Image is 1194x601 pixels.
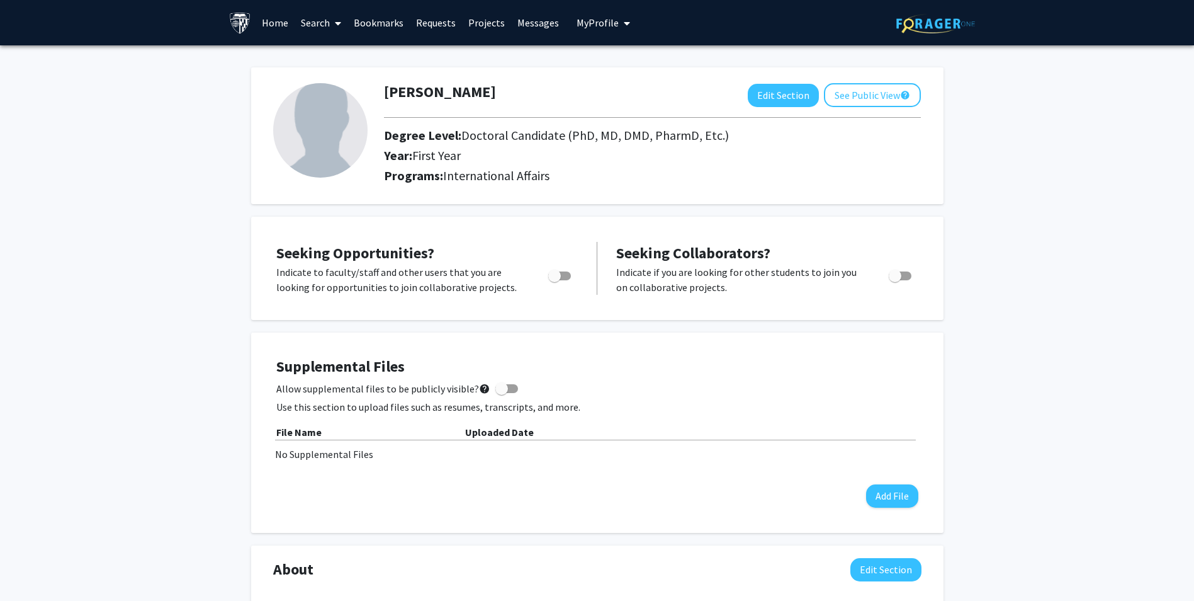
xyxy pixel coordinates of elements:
button: Edit About [850,558,921,581]
button: Add File [866,484,918,508]
p: Use this section to upload files such as resumes, transcripts, and more. [276,399,918,415]
b: Uploaded Date [465,426,534,438]
a: Search [295,1,347,45]
mat-icon: help [479,381,490,396]
span: First Year [412,147,461,163]
span: Doctoral Candidate (PhD, MD, DMD, PharmD, Etc.) [461,127,729,143]
mat-icon: help [900,88,910,103]
button: See Public View [824,83,921,107]
a: Messages [511,1,565,45]
span: About [273,558,313,581]
span: International Affairs [443,168,549,183]
a: Home [256,1,295,45]
b: File Name [276,426,322,438]
span: Allow supplemental files to be publicly visible? [276,381,490,396]
h2: Programs: [384,168,921,183]
button: Edit Section [748,84,819,107]
a: Requests [410,1,462,45]
span: Seeking Collaborators? [616,243,770,263]
img: ForagerOne Logo [896,14,975,33]
h2: Year: [384,148,825,163]
iframe: Chat [9,544,54,592]
span: Seeking Opportunities? [276,243,434,263]
p: Indicate if you are looking for other students to join you on collaborative projects. [616,265,865,295]
span: My Profile [577,16,619,29]
p: Indicate to faculty/staff and other users that you are looking for opportunities to join collabor... [276,265,524,295]
h1: [PERSON_NAME] [384,83,496,101]
a: Projects [462,1,511,45]
h2: Degree Level: [384,128,825,143]
img: Johns Hopkins University Logo [229,12,251,34]
img: Profile Picture [273,83,368,178]
div: No Supplemental Files [275,447,920,462]
div: Toggle [543,265,578,283]
h4: Supplemental Files [276,358,918,376]
a: Bookmarks [347,1,410,45]
div: Toggle [884,265,918,283]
